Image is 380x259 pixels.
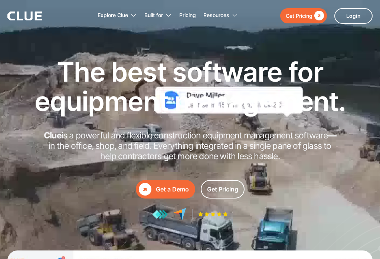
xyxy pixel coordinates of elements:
div: Get Pricing [207,185,238,194]
h2: is a powerful and flexible construction equipment management software in the office, shop, and fi... [42,131,338,161]
div: Explore Clue [98,4,137,27]
div:  [312,11,324,20]
a: Get Pricing [201,180,245,199]
a: Login [334,8,373,24]
a: Get a Demo [136,180,195,199]
img: Five-star rating icon [198,212,228,217]
div: Get Pricing [286,11,312,20]
a: Get Pricing [280,8,327,23]
h1: The best software for equipment management. [23,57,357,116]
div: Explore Clue [98,4,128,27]
div: Built for [144,4,163,27]
div: Get a Demo [156,185,189,194]
strong: — [328,130,336,141]
div: Resources [203,4,229,27]
a: Pricing [179,4,196,27]
strong: Clue [44,130,62,141]
img: reviews at getapp [152,210,168,219]
div: Resources [203,4,238,27]
div:  [139,183,151,196]
img: reviews at capterra [173,208,186,221]
div: Built for [144,4,172,27]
